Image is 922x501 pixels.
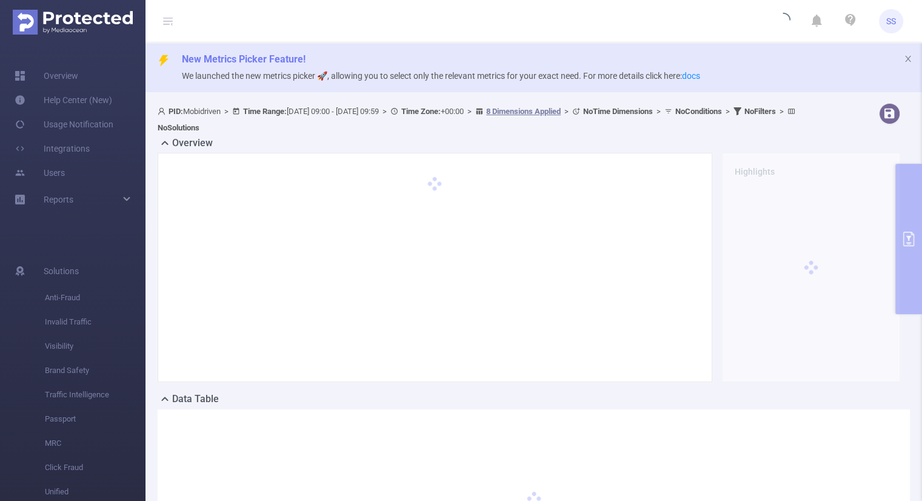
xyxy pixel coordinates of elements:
[221,107,232,116] span: >
[15,112,113,136] a: Usage Notification
[45,407,145,431] span: Passport
[583,107,653,116] b: No Time Dimensions
[379,107,390,116] span: >
[675,107,722,116] b: No Conditions
[44,195,73,204] span: Reports
[401,107,441,116] b: Time Zone:
[464,107,475,116] span: >
[904,55,912,63] i: icon: close
[776,107,787,116] span: >
[15,136,90,161] a: Integrations
[169,107,183,116] b: PID:
[744,107,776,116] b: No Filters
[15,88,112,112] a: Help Center (New)
[886,9,896,33] span: SS
[15,64,78,88] a: Overview
[45,334,145,358] span: Visibility
[13,10,133,35] img: Protected Media
[45,456,145,480] span: Click Fraud
[15,161,65,185] a: Users
[182,53,306,65] span: New Metrics Picker Feature!
[486,107,561,116] u: 8 Dimensions Applied
[158,123,199,132] b: No Solutions
[44,187,73,212] a: Reports
[158,55,170,67] i: icon: thunderbolt
[45,358,145,383] span: Brand Safety
[722,107,733,116] span: >
[172,136,213,150] h2: Overview
[45,383,145,407] span: Traffic Intelligence
[904,52,912,66] button: icon: close
[45,286,145,310] span: Anti-Fraud
[158,107,798,132] span: Mobidriven [DATE] 09:00 - [DATE] 09:59 +00:00
[776,13,790,30] i: icon: loading
[45,431,145,456] span: MRC
[182,71,700,81] span: We launched the new metrics picker 🚀, allowing you to select only the relevant metrics for your e...
[653,107,664,116] span: >
[561,107,572,116] span: >
[172,392,219,406] h2: Data Table
[158,107,169,115] i: icon: user
[243,107,287,116] b: Time Range:
[682,71,700,81] a: docs
[44,259,79,283] span: Solutions
[45,310,145,334] span: Invalid Traffic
